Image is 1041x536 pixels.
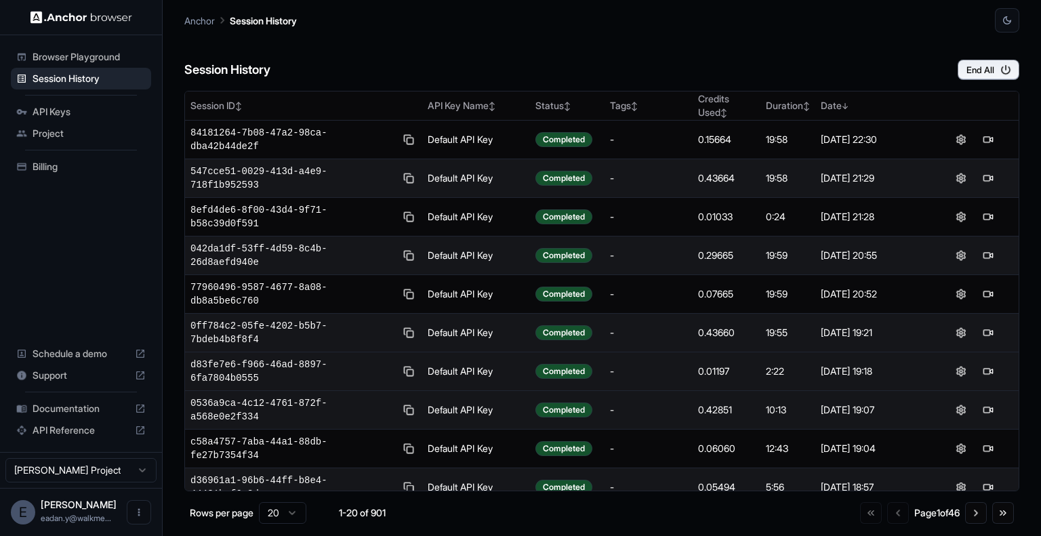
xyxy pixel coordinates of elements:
div: [DATE] 22:30 [821,133,925,146]
button: End All [958,60,1019,80]
div: 10:13 [766,403,810,417]
span: d36961a1-96b6-44ff-b8e4-44431bcf6c8d [190,474,395,501]
div: 0.15664 [698,133,755,146]
div: 19:58 [766,171,810,185]
div: [DATE] 19:04 [821,442,925,455]
span: Support [33,369,129,382]
span: ↕ [720,108,727,118]
div: 0.06060 [698,442,755,455]
div: - [610,210,687,224]
div: Date [821,99,925,112]
div: 0.43660 [698,326,755,339]
div: API Key Name [428,99,525,112]
span: ↕ [564,101,571,111]
td: Default API Key [422,352,531,391]
span: Eadan Yuran [41,499,117,510]
button: Open menu [127,500,151,524]
div: Completed [535,209,592,224]
div: 0:24 [766,210,810,224]
span: 77960496-9587-4677-8a08-db8a5be6c760 [190,281,395,308]
td: Default API Key [422,430,531,468]
nav: breadcrumb [184,13,297,28]
div: [DATE] 20:55 [821,249,925,262]
td: Default API Key [422,159,531,198]
div: - [610,133,687,146]
span: ↕ [235,101,242,111]
span: Billing [33,160,146,173]
td: Default API Key [422,314,531,352]
div: 12:43 [766,442,810,455]
div: Completed [535,403,592,417]
div: [DATE] 21:29 [821,171,925,185]
div: 0.43664 [698,171,755,185]
span: 0536a9ca-4c12-4761-872f-a568e0e2f334 [190,396,395,424]
span: Project [33,127,146,140]
div: [DATE] 18:57 [821,480,925,494]
div: 19:55 [766,326,810,339]
h6: Session History [184,60,270,80]
div: 0.42851 [698,403,755,417]
td: Default API Key [422,236,531,275]
div: API Keys [11,101,151,123]
p: Session History [230,14,297,28]
div: 19:59 [766,249,810,262]
span: ↕ [489,101,495,111]
div: Browser Playground [11,46,151,68]
div: Page 1 of 46 [914,506,960,520]
div: Completed [535,480,592,495]
div: Support [11,365,151,386]
div: [DATE] 20:52 [821,287,925,301]
div: 0.29665 [698,249,755,262]
span: API Keys [33,105,146,119]
div: Documentation [11,398,151,419]
div: 1-20 of 901 [328,506,396,520]
span: c58a4757-7aba-44a1-88db-fe27b7354f34 [190,435,395,462]
span: 547cce51-0029-413d-a4e9-718f1b952593 [190,165,395,192]
div: API Reference [11,419,151,441]
div: Duration [766,99,810,112]
span: Schedule a demo [33,347,129,360]
p: Rows per page [190,506,253,520]
div: 0.01033 [698,210,755,224]
div: Status [535,99,599,112]
span: ↕ [631,101,638,111]
div: 0.01197 [698,365,755,378]
div: [DATE] 19:07 [821,403,925,417]
span: Documentation [33,402,129,415]
span: 0ff784c2-05fe-4202-b5b7-7bdeb4b8f8f4 [190,319,395,346]
div: Completed [535,441,592,456]
div: E [11,500,35,524]
div: - [610,249,687,262]
div: - [610,326,687,339]
div: Project [11,123,151,144]
div: 0.05494 [698,480,755,494]
div: Credits Used [698,92,755,119]
span: d83fe7e6-f966-46ad-8897-6fa7804b0555 [190,358,395,385]
div: Billing [11,156,151,178]
div: - [610,171,687,185]
div: [DATE] 19:21 [821,326,925,339]
div: [DATE] 19:18 [821,365,925,378]
div: Completed [535,325,592,340]
div: - [610,480,687,494]
div: 0.07665 [698,287,755,301]
div: Completed [535,248,592,263]
div: - [610,403,687,417]
div: Tags [610,99,687,112]
div: - [610,365,687,378]
span: ↕ [803,101,810,111]
div: Completed [535,287,592,302]
span: 8efd4de6-8f00-43d4-9f71-b58c39d0f591 [190,203,395,230]
div: [DATE] 21:28 [821,210,925,224]
td: Default API Key [422,198,531,236]
div: 2:22 [766,365,810,378]
td: Default API Key [422,468,531,507]
p: Anchor [184,14,215,28]
span: ↓ [842,101,849,111]
div: Session History [11,68,151,89]
span: 84181264-7b08-47a2-98ca-dba42b44de2f [190,126,395,153]
img: Anchor Logo [30,11,132,24]
div: 5:56 [766,480,810,494]
div: Completed [535,364,592,379]
span: Session History [33,72,146,85]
